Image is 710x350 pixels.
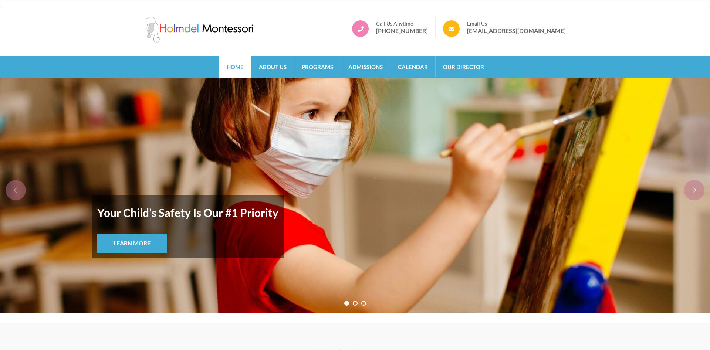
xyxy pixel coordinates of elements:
a: About Us [251,56,294,78]
img: Holmdel Montessori School [144,17,255,43]
strong: Your Child’s Safety Is Our #1 Priority [97,201,278,224]
a: [EMAIL_ADDRESS][DOMAIN_NAME] [467,27,566,34]
div: next [684,180,704,200]
a: [PHONE_NUMBER] [376,27,428,34]
a: Calendar [390,56,435,78]
a: Home [219,56,251,78]
span: Email Us [467,20,566,27]
a: Programs [294,56,341,78]
a: Our Director [436,56,491,78]
a: Learn More [97,234,167,253]
a: Admissions [341,56,390,78]
div: prev [6,180,26,200]
span: Call Us Anytime [376,20,428,27]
